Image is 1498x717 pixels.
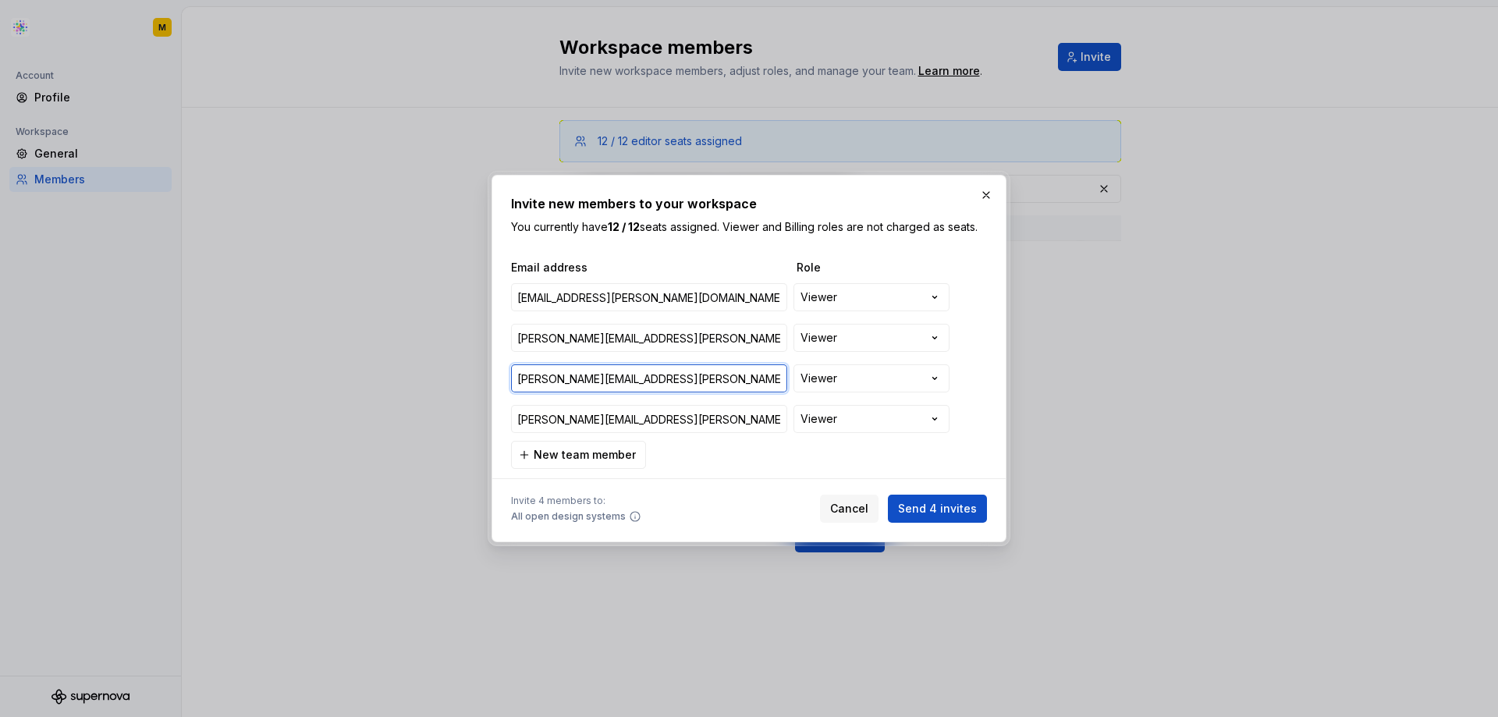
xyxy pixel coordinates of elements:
span: Send 4 invites [898,501,977,516]
h2: Invite new members to your workspace [511,194,987,213]
span: Cancel [830,501,868,516]
button: New team member [511,441,646,469]
button: Cancel [820,495,879,523]
span: Invite 4 members to: [511,495,641,507]
button: Send 4 invites [888,495,987,523]
span: Role [797,260,953,275]
p: You currently have seats assigned. Viewer and Billing roles are not charged as seats. [511,219,987,235]
span: New team member [534,447,636,463]
b: 12 / 12 [608,220,640,233]
span: Email address [511,260,790,275]
span: All open design systems [511,510,626,523]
